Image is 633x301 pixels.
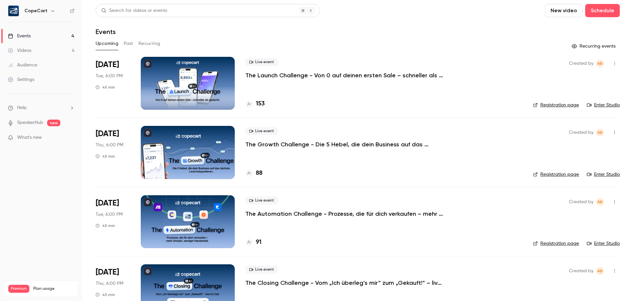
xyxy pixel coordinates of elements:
[17,104,27,111] span: Help
[8,285,29,293] span: Premium
[124,38,133,49] button: Past
[8,76,34,83] div: Settings
[96,126,130,179] div: Oct 16 Thu, 6:00 PM (Europe/Rome)
[96,59,119,70] span: [DATE]
[597,198,603,206] span: AB
[245,99,265,108] a: 153
[96,267,119,278] span: [DATE]
[96,198,119,208] span: [DATE]
[569,198,593,206] span: Created by
[96,223,115,228] div: 45 min
[8,6,19,16] img: CopeCart
[96,280,123,287] span: Thu, 6:00 PM
[96,38,118,49] button: Upcoming
[533,240,579,247] a: Registration page
[256,238,261,247] h4: 91
[245,210,443,218] a: The Automation Challenge - Prozesse, die für dich verkaufen – mehr Umsatz, weniger Handarbeit
[245,71,443,79] a: The Launch Challenge - Von 0 auf deinen ersten Sale – schneller als gedacht
[8,33,31,39] div: Events
[596,59,604,67] span: Anne Bertsch
[245,127,278,135] span: Live event
[596,267,604,275] span: Anne Bertsch
[245,238,261,247] a: 91
[587,240,620,247] a: Enter Studio
[96,73,123,79] span: Tue, 6:00 PM
[569,267,593,275] span: Created by
[569,129,593,136] span: Created by
[585,4,620,17] button: Schedule
[96,129,119,139] span: [DATE]
[8,104,75,111] li: help-dropdown-opener
[96,28,116,36] h1: Events
[17,134,42,141] span: What's new
[96,154,115,159] div: 45 min
[245,266,278,274] span: Live event
[245,58,278,66] span: Live event
[569,41,620,52] button: Recurring events
[587,102,620,108] a: Enter Studio
[67,135,75,141] iframe: Noticeable Trigger
[569,59,593,67] span: Created by
[245,279,443,287] a: The Closing Challenge - Vom „Ich überleg’s mir“ zum „Gekauft!“ – live im Call.
[47,120,60,126] span: new
[256,169,262,178] h4: 88
[96,211,123,218] span: Tue, 6:00 PM
[33,286,74,291] span: Plan usage
[101,7,167,14] div: Search for videos or events
[596,198,604,206] span: Anne Bertsch
[138,38,161,49] button: Recurring
[587,171,620,178] a: Enter Studio
[245,140,443,148] a: The Growth Challenge - Die 5 Hebel, die dein Business auf das nächste Level katapultieren
[17,119,43,126] a: SpeakerHub
[533,102,579,108] a: Registration page
[597,59,603,67] span: AB
[597,129,603,136] span: AB
[96,85,115,90] div: 45 min
[8,62,37,68] div: Audience
[96,57,130,110] div: Oct 14 Tue, 6:00 PM (Europe/Rome)
[533,171,579,178] a: Registration page
[24,8,47,14] h6: CopeCart
[245,197,278,205] span: Live event
[96,142,123,148] span: Thu, 6:00 PM
[245,169,262,178] a: 88
[545,4,583,17] button: New video
[596,129,604,136] span: Anne Bertsch
[256,99,265,108] h4: 153
[96,292,115,297] div: 45 min
[8,47,31,54] div: Videos
[96,195,130,248] div: Oct 21 Tue, 6:00 PM (Europe/Rome)
[597,267,603,275] span: AB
